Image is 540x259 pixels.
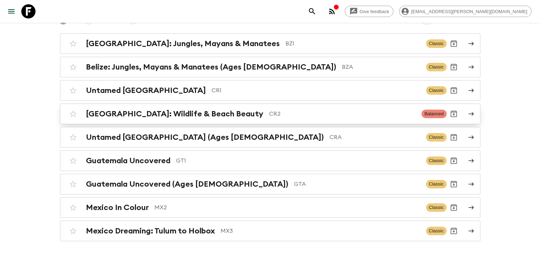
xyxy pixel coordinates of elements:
[285,39,420,48] p: BZ1
[426,227,447,235] span: Classic
[60,174,480,194] a: Guatemala Uncovered (Ages [DEMOGRAPHIC_DATA])GTAClassicArchive
[447,37,461,51] button: Archive
[294,180,420,188] p: GTA
[86,133,324,142] h2: Untamed [GEOGRAPHIC_DATA] (Ages [DEMOGRAPHIC_DATA])
[86,203,149,212] h2: Mexico In Colour
[447,130,461,144] button: Archive
[4,4,18,18] button: menu
[60,197,480,218] a: Mexico In ColourMX2ClassicArchive
[86,226,215,236] h2: Mexico Dreaming: Tulum to Holbox
[60,127,480,148] a: Untamed [GEOGRAPHIC_DATA] (Ages [DEMOGRAPHIC_DATA])CRAClassicArchive
[426,86,447,95] span: Classic
[426,180,447,188] span: Classic
[345,6,393,17] a: Give feedback
[60,150,480,171] a: Guatemala UncoveredGT1ClassicArchive
[447,107,461,121] button: Archive
[426,156,447,165] span: Classic
[86,39,280,48] h2: [GEOGRAPHIC_DATA]: Jungles, Mayans & Manatees
[421,110,446,118] span: Balanced
[269,110,416,118] p: CR2
[399,6,531,17] div: [EMAIL_ADDRESS][PERSON_NAME][DOMAIN_NAME]
[60,221,480,241] a: Mexico Dreaming: Tulum to HolboxMX3ClassicArchive
[305,4,319,18] button: search adventures
[426,63,447,71] span: Classic
[342,63,420,71] p: BZA
[154,203,420,212] p: MX2
[86,156,170,165] h2: Guatemala Uncovered
[426,203,447,212] span: Classic
[86,109,263,119] h2: [GEOGRAPHIC_DATA]: Wildlife & Beach Beauty
[60,104,480,124] a: [GEOGRAPHIC_DATA]: Wildlife & Beach BeautyCR2BalancedArchive
[447,177,461,191] button: Archive
[447,224,461,238] button: Archive
[447,60,461,74] button: Archive
[329,133,420,142] p: CRA
[60,80,480,101] a: Untamed [GEOGRAPHIC_DATA]CR1ClassicArchive
[447,154,461,168] button: Archive
[60,33,480,54] a: [GEOGRAPHIC_DATA]: Jungles, Mayans & ManateesBZ1ClassicArchive
[212,86,420,95] p: CR1
[356,9,393,14] span: Give feedback
[220,227,420,235] p: MX3
[426,133,447,142] span: Classic
[176,156,420,165] p: GT1
[86,86,206,95] h2: Untamed [GEOGRAPHIC_DATA]
[407,9,531,14] span: [EMAIL_ADDRESS][PERSON_NAME][DOMAIN_NAME]
[86,62,336,72] h2: Belize: Jungles, Mayans & Manatees (Ages [DEMOGRAPHIC_DATA])
[426,39,447,48] span: Classic
[447,83,461,98] button: Archive
[86,180,288,189] h2: Guatemala Uncovered (Ages [DEMOGRAPHIC_DATA])
[60,57,480,77] a: Belize: Jungles, Mayans & Manatees (Ages [DEMOGRAPHIC_DATA])BZAClassicArchive
[447,200,461,215] button: Archive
